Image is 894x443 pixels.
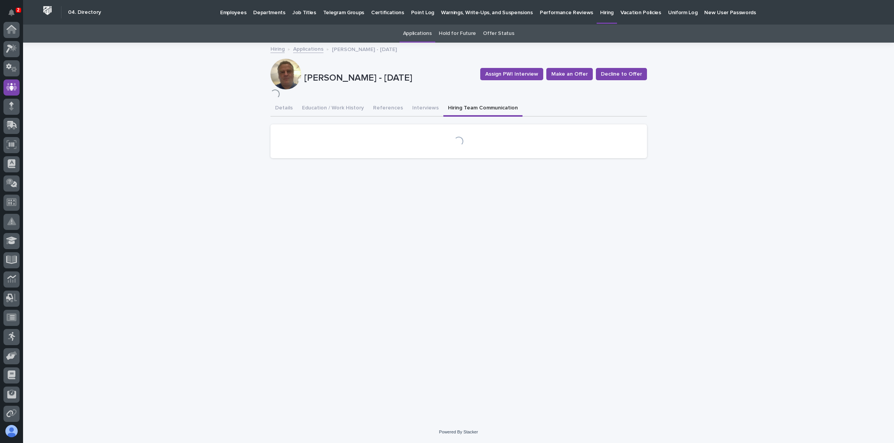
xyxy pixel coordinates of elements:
a: Offer Status [483,25,514,43]
button: Decline to Offer [596,68,647,80]
p: [PERSON_NAME] - [DATE] [332,45,397,53]
button: Hiring Team Communication [443,101,522,117]
button: Assign PWI Interview [480,68,543,80]
a: Applications [293,44,323,53]
button: Education / Work History [297,101,368,117]
span: Decline to Offer [601,70,642,78]
button: Interviews [408,101,443,117]
p: [PERSON_NAME] - [DATE] [304,73,474,84]
a: Hiring [270,44,285,53]
a: Hold for Future [439,25,476,43]
button: References [368,101,408,117]
p: 2 [17,7,20,13]
button: Details [270,101,297,117]
h2: 04. Directory [68,9,101,16]
span: Make an Offer [551,70,588,78]
button: Make an Offer [546,68,593,80]
img: Workspace Logo [40,3,55,18]
span: Assign PWI Interview [485,70,538,78]
button: users-avatar [3,423,20,439]
button: Notifications [3,5,20,21]
div: Notifications2 [10,9,20,21]
a: Powered By Stacker [439,430,478,434]
a: Applications [403,25,432,43]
